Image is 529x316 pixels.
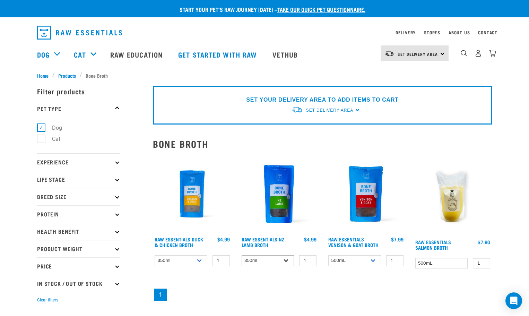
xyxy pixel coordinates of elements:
span: Products [58,72,76,79]
a: Delivery [396,31,416,34]
a: Raw Essentials NZ Lamb Broth [242,238,284,246]
a: take our quick pet questionnaire. [277,8,365,11]
input: 1 [386,255,404,266]
nav: dropdown navigation [32,23,497,42]
img: RE Product Shoot 2023 Nov8793 1 [153,155,232,233]
p: Protein [37,205,120,223]
p: Health Benefit [37,223,120,240]
a: Cat [74,49,86,60]
input: 1 [299,255,316,266]
img: user.png [475,50,482,57]
img: home-icon@2x.png [489,50,496,57]
button: Clear filters [37,297,58,303]
div: Open Intercom Messenger [505,292,522,309]
div: $7.90 [478,239,490,245]
a: Raw Essentials Salmon Broth [415,241,451,249]
p: SET YOUR DELIVERY AREA TO ADD ITEMS TO CART [246,96,398,104]
p: Product Weight [37,240,120,257]
img: Raw Essentials New Zealand Lamb Bone Broth For Cats & Dogs [240,155,319,233]
img: Salmon Broth [414,155,492,236]
a: Products [55,72,80,79]
nav: breadcrumbs [37,72,492,79]
h2: Bone Broth [153,138,492,149]
p: Experience [37,153,120,171]
p: Breed Size [37,188,120,205]
nav: pagination [153,287,492,302]
img: home-icon-1@2x.png [461,50,467,57]
a: Raw Education [103,41,171,68]
p: Filter products [37,83,120,100]
img: Raw Essentials Logo [37,26,122,40]
label: Cat [41,135,63,143]
a: Page 1 [154,289,167,301]
p: Price [37,257,120,275]
a: Get started with Raw [171,41,266,68]
a: Vethub [266,41,306,68]
p: Pet Type [37,100,120,117]
a: Dog [37,49,50,60]
a: Stores [424,31,440,34]
input: 1 [213,255,230,266]
img: van-moving.png [385,50,394,57]
input: 1 [473,258,490,269]
div: $4.99 [304,237,316,242]
div: $4.99 [217,237,230,242]
a: Raw Essentials Venison & Goat Broth [328,238,379,246]
div: $7.99 [391,237,404,242]
img: van-moving.png [292,106,303,113]
img: Raw Essentials Venison Goat Novel Protein Hypoallergenic Bone Broth Cats & Dogs [327,155,405,233]
a: About Us [449,31,470,34]
span: Set Delivery Area [398,53,438,55]
span: Set Delivery Area [306,108,353,113]
label: Dog [41,123,65,132]
a: Raw Essentials Duck & Chicken Broth [155,238,203,246]
p: Life Stage [37,171,120,188]
a: Home [37,72,52,79]
p: In Stock / Out Of Stock [37,275,120,292]
a: Contact [478,31,497,34]
span: Home [37,72,49,79]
